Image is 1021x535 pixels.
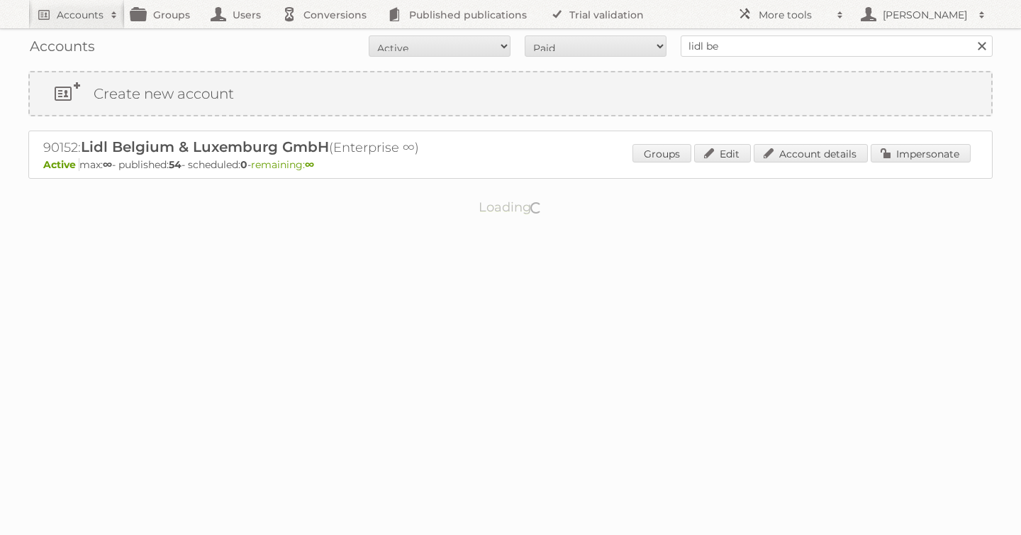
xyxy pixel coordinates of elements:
[81,138,329,155] span: Lidl Belgium & Luxemburg GmbH
[754,144,868,162] a: Account details
[240,158,247,171] strong: 0
[43,158,978,171] p: max: - published: - scheduled: -
[694,144,751,162] a: Edit
[434,193,588,221] p: Loading
[103,158,112,171] strong: ∞
[251,158,314,171] span: remaining:
[169,158,182,171] strong: 54
[30,72,991,115] a: Create new account
[305,158,314,171] strong: ∞
[759,8,830,22] h2: More tools
[43,158,79,171] span: Active
[57,8,104,22] h2: Accounts
[871,144,971,162] a: Impersonate
[632,144,691,162] a: Groups
[879,8,971,22] h2: [PERSON_NAME]
[43,138,540,157] h2: 90152: (Enterprise ∞)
